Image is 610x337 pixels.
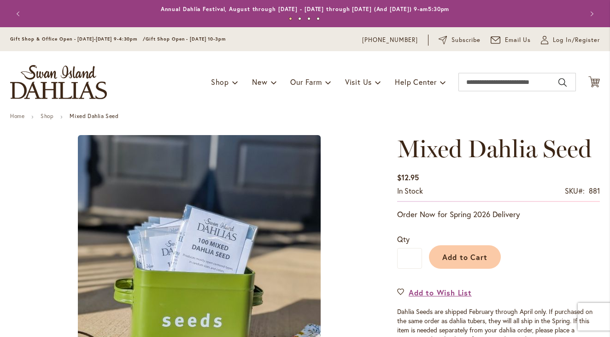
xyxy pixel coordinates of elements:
[397,186,423,195] span: In stock
[505,35,531,45] span: Email Us
[397,172,419,182] span: $12.95
[581,5,600,23] button: Next
[211,77,229,87] span: Shop
[452,35,481,45] span: Subscribe
[409,287,472,298] span: Add to Wish List
[289,17,292,20] button: 1 of 4
[298,17,301,20] button: 2 of 4
[10,36,146,42] span: Gift Shop & Office Open - [DATE]-[DATE] 9-4:30pm /
[439,35,481,45] a: Subscribe
[161,6,450,12] a: Annual Dahlia Festival, August through [DATE] - [DATE] through [DATE] (And [DATE]) 9-am5:30pm
[290,77,322,87] span: Our Farm
[397,209,600,220] p: Order Now for Spring 2026 Delivery
[10,65,107,99] a: store logo
[10,5,29,23] button: Previous
[10,112,24,119] a: Home
[397,134,592,163] span: Mixed Dahlia Seed
[397,287,472,298] a: Add to Wish List
[397,234,410,244] span: Qty
[565,186,585,195] strong: SKU
[362,35,418,45] a: [PHONE_NUMBER]
[589,186,600,196] div: 881
[252,77,267,87] span: New
[541,35,600,45] a: Log In/Register
[395,77,437,87] span: Help Center
[553,35,600,45] span: Log In/Register
[146,36,226,42] span: Gift Shop Open - [DATE] 10-3pm
[345,77,372,87] span: Visit Us
[491,35,531,45] a: Email Us
[41,112,53,119] a: Shop
[429,245,501,269] button: Add to Cart
[317,17,320,20] button: 4 of 4
[307,17,311,20] button: 3 of 4
[70,112,118,119] strong: Mixed Dahlia Seed
[397,186,423,196] div: Availability
[442,252,488,262] span: Add to Cart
